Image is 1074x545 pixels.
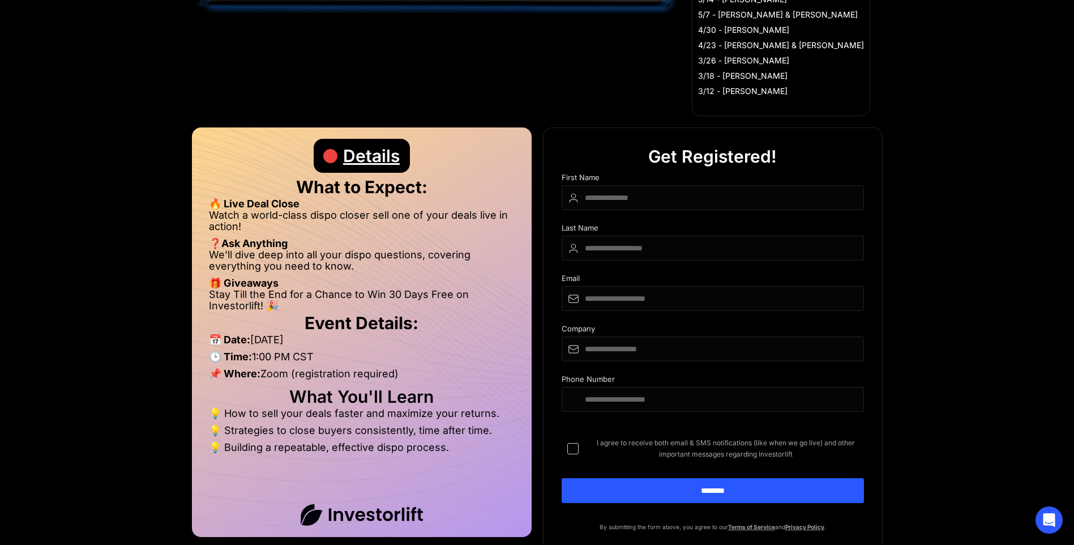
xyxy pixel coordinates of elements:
div: Last Name [562,224,864,236]
li: 💡 Building a repeatable, effective dispo process. [209,442,515,453]
p: By submitting the form above, you agree to our and . [562,521,864,533]
strong: 📅 Date: [209,334,250,346]
li: Stay Till the End for a Chance to Win 30 Days Free on Investorlift! 🎉 [209,289,515,312]
li: 💡 How to sell your deals faster and maximize your returns. [209,408,515,425]
div: Details [343,139,400,173]
a: Privacy Policy [785,523,824,530]
strong: 🔥 Live Deal Close [209,198,299,210]
li: Watch a world-class dispo closer sell one of your deals live in action! [209,210,515,238]
strong: Event Details: [305,313,418,333]
strong: What to Expect: [296,177,427,197]
form: DIspo Day Main Form [562,173,864,521]
li: 💡 Strategies to close buyers consistently, time after time. [209,425,515,442]
li: We’ll dive deep into all your dispo questions, covering everything you need to know. [209,249,515,278]
strong: 🎁 Giveaways [209,277,279,289]
strong: ❓Ask Anything [209,237,288,249]
div: Open Intercom Messenger [1036,506,1063,534]
li: [DATE] [209,334,515,351]
a: Terms of Service [728,523,775,530]
div: Company [562,325,864,337]
strong: 📌 Where: [209,368,260,380]
div: Email [562,274,864,286]
div: Phone Number [562,375,864,387]
li: Zoom (registration required) [209,368,515,385]
li: 1:00 PM CST [209,351,515,368]
div: Get Registered! [648,139,777,173]
strong: 🕒 Time: [209,351,252,363]
h2: What You'll Learn [209,391,515,402]
div: First Name [562,173,864,185]
span: I agree to receive both email & SMS notifications (like when we go live) and other important mess... [588,437,864,460]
